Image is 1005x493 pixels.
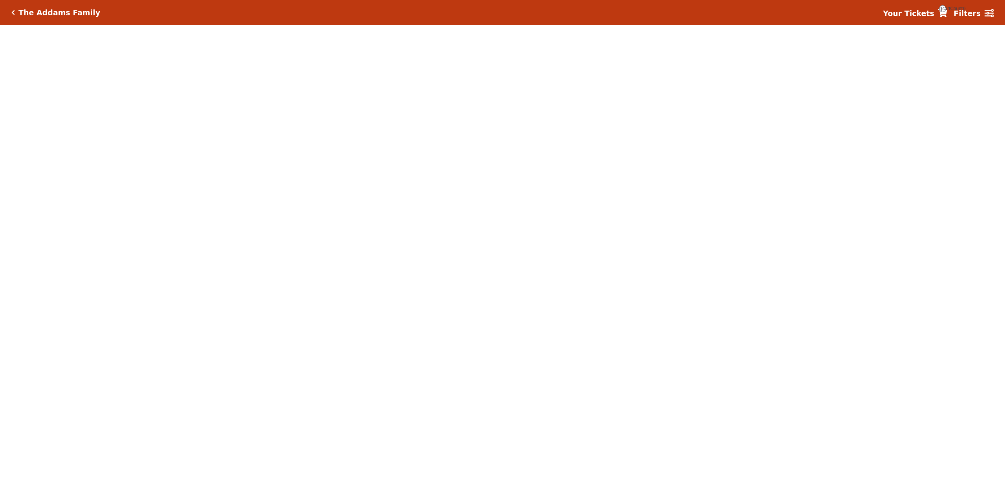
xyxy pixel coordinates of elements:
[939,5,946,12] span: {{cartCount}}
[11,10,15,15] a: Click here to go back to filters
[954,9,981,18] strong: Filters
[954,8,994,19] a: Filters
[883,9,934,18] strong: Your Tickets
[18,8,100,17] h5: The Addams Family
[883,8,947,19] a: Your Tickets {{cartCount}}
